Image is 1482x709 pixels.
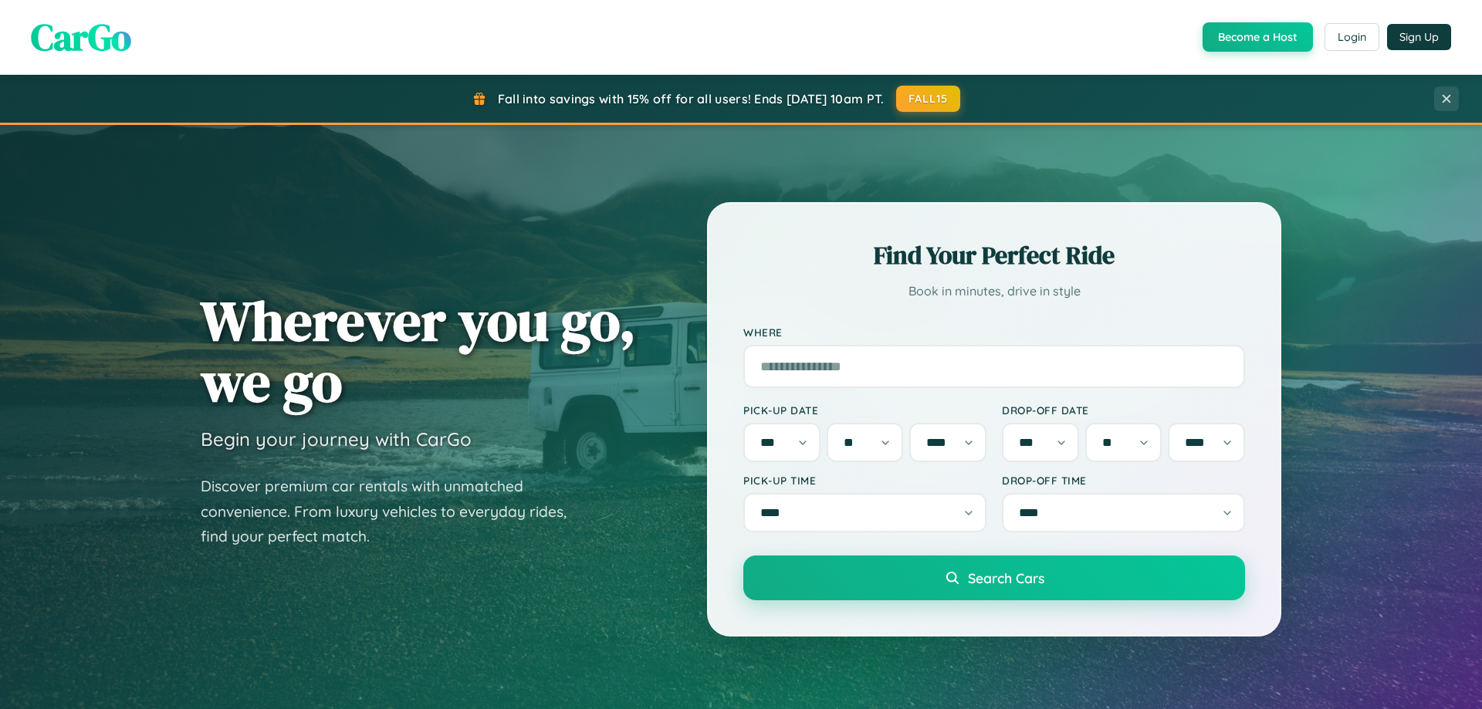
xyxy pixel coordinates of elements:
span: Search Cars [968,569,1044,586]
h1: Wherever you go, we go [201,290,636,412]
h3: Begin your journey with CarGo [201,427,472,451]
button: Search Cars [743,555,1245,600]
label: Drop-off Time [1002,474,1245,487]
label: Pick-up Time [743,474,986,487]
button: FALL15 [896,86,961,112]
label: Where [743,326,1245,339]
button: Become a Host [1203,22,1313,52]
h2: Find Your Perfect Ride [743,238,1245,272]
span: Fall into savings with 15% off for all users! Ends [DATE] 10am PT. [498,91,885,106]
label: Drop-off Date [1002,403,1245,417]
button: Sign Up [1387,24,1451,50]
label: Pick-up Date [743,403,986,417]
span: CarGo [31,12,131,62]
p: Discover premium car rentals with unmatched convenience. From luxury vehicles to everyday rides, ... [201,474,587,549]
p: Book in minutes, drive in style [743,280,1245,302]
button: Login [1325,23,1379,51]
